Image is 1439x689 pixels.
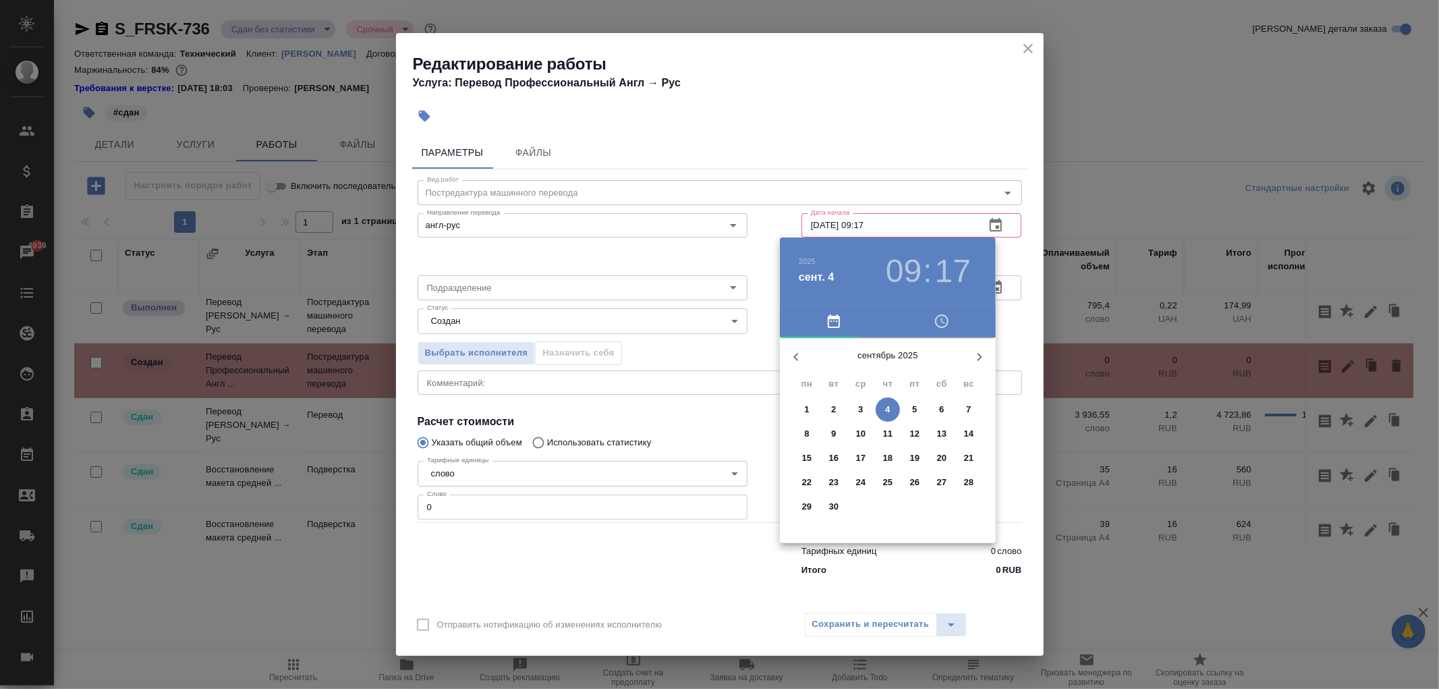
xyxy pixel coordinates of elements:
button: сент. 4 [799,269,835,285]
button: 17 [849,446,873,470]
p: 6 [939,403,944,416]
p: 15 [802,451,812,465]
button: 14 [957,422,981,446]
button: 15 [795,446,819,470]
p: 4 [885,403,890,416]
p: 14 [964,427,974,441]
p: 17 [856,451,866,465]
button: 19 [903,446,927,470]
button: 11 [876,422,900,446]
button: 3 [849,397,873,422]
button: 29 [795,495,819,519]
button: 13 [930,422,954,446]
p: 20 [937,451,947,465]
button: 21 [957,446,981,470]
h3: : [923,252,932,290]
p: 3 [858,403,863,416]
p: 5 [912,403,917,416]
p: 2 [831,403,836,416]
button: 5 [903,397,927,422]
p: 16 [829,451,839,465]
p: 19 [910,451,920,465]
button: 28 [957,470,981,495]
p: 21 [964,451,974,465]
button: 16 [822,446,846,470]
p: 10 [856,427,866,441]
button: 23 [822,470,846,495]
span: пн [795,377,819,391]
span: ср [849,377,873,391]
button: 26 [903,470,927,495]
p: 1 [804,403,809,416]
button: 22 [795,470,819,495]
p: 8 [804,427,809,441]
button: 30 [822,495,846,519]
p: 12 [910,427,920,441]
p: 18 [883,451,893,465]
button: 7 [957,397,981,422]
span: вт [822,377,846,391]
p: 9 [831,427,836,441]
button: 25 [876,470,900,495]
span: вс [957,377,981,391]
p: сентябрь 2025 [812,349,963,362]
p: 11 [883,427,893,441]
button: 17 [935,252,971,290]
button: 9 [822,422,846,446]
p: 27 [937,476,947,489]
button: 4 [876,397,900,422]
button: 09 [886,252,922,290]
button: 18 [876,446,900,470]
button: 8 [795,422,819,446]
button: 6 [930,397,954,422]
button: 12 [903,422,927,446]
button: 10 [849,422,873,446]
p: 25 [883,476,893,489]
p: 30 [829,500,839,514]
button: 24 [849,470,873,495]
p: 7 [966,403,971,416]
button: 1 [795,397,819,422]
button: 2025 [799,257,816,265]
span: пт [903,377,927,391]
p: 23 [829,476,839,489]
p: 24 [856,476,866,489]
span: сб [930,377,954,391]
span: чт [876,377,900,391]
button: 2 [822,397,846,422]
p: 26 [910,476,920,489]
button: 27 [930,470,954,495]
p: 13 [937,427,947,441]
p: 28 [964,476,974,489]
p: 22 [802,476,812,489]
p: 29 [802,500,812,514]
button: 20 [930,446,954,470]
